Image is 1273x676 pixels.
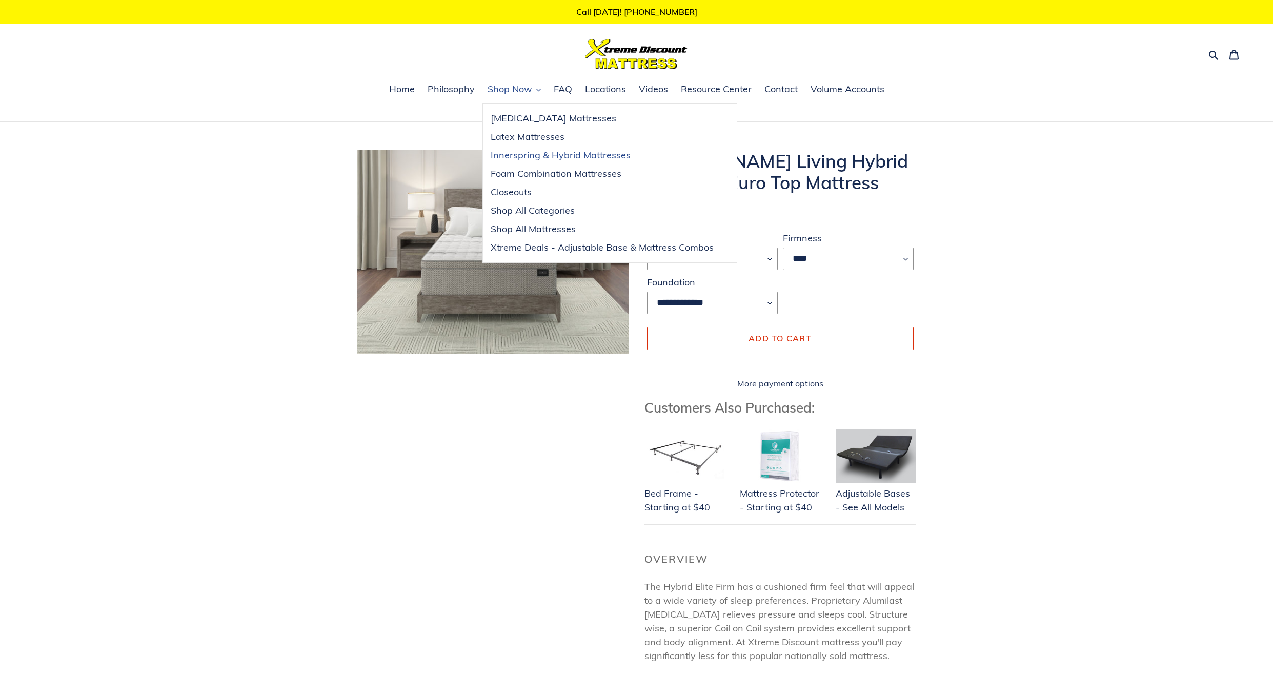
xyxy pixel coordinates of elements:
span: Foam Combination Mattresses [491,168,621,180]
a: Xtreme Deals - Adjustable Base & Mattress Combos [483,238,721,257]
a: More payment options [647,377,914,390]
a: Innerspring & Hybrid Mattresses [483,146,721,165]
a: Resource Center [676,82,757,97]
button: Shop Now [482,82,546,97]
a: Contact [759,82,803,97]
label: Firmness [783,231,914,245]
a: Volume Accounts [805,82,890,97]
a: Bed Frame - Starting at $40 [644,474,724,514]
span: Home [389,83,415,95]
span: Shop All Mattresses [491,223,576,235]
span: Volume Accounts [811,83,884,95]
label: Foundation [647,275,778,289]
span: Philosophy [428,83,475,95]
h1: [PERSON_NAME] Living Hybrid Elite Firm Euro Top Mattress [644,150,916,193]
a: [MEDICAL_DATA] Mattresses [483,109,721,128]
span: Add to cart [749,333,812,343]
a: Shop All Categories [483,201,721,220]
p: The Hybrid Elite Firm has a cushioned firm feel that will appeal to a wide variety of sleep prefe... [644,580,916,663]
a: Home [384,82,420,97]
span: [MEDICAL_DATA] Mattresses [491,112,616,125]
span: FAQ [554,83,572,95]
span: Shop Now [488,83,532,95]
a: Adjustable Bases - See All Models [836,474,916,514]
a: FAQ [549,82,577,97]
span: Videos [639,83,668,95]
span: Innerspring & Hybrid Mattresses [491,149,631,161]
span: Latex Mattresses [491,131,564,143]
img: Xtreme Discount Mattress [585,39,688,69]
span: Contact [764,83,798,95]
a: Closeouts [483,183,721,201]
a: Locations [580,82,631,97]
span: Shop All Categories [491,204,575,217]
a: Foam Combination Mattresses [483,165,721,183]
span: Closeouts [491,186,532,198]
span: Xtreme Deals - Adjustable Base & Mattress Combos [491,241,714,254]
span: Resource Center [681,83,752,95]
a: Latex Mattresses [483,128,721,146]
button: Add to cart [647,327,914,350]
a: Mattress Protector - Starting at $40 [740,474,820,514]
span: Locations [585,83,626,95]
a: Videos [634,82,673,97]
img: Mattress Protector [740,429,820,483]
img: Adjustable Base [836,429,916,483]
h3: Customers Also Purchased: [644,400,916,416]
a: Shop All Mattresses [483,220,721,238]
img: Bed Frame [644,429,724,483]
a: Philosophy [422,82,480,97]
h2: Overview [644,553,916,565]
